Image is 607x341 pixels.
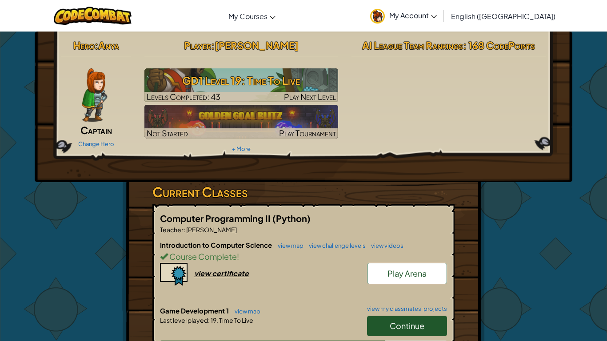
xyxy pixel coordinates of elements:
[184,39,211,52] span: Player
[451,12,555,21] span: English ([GEOGRAPHIC_DATA])
[73,39,95,52] span: Hero
[211,39,215,52] span: :
[160,241,273,249] span: Introduction to Computer Science
[237,251,239,262] span: !
[362,39,463,52] span: AI League Team Rankings
[194,269,249,278] div: view certificate
[208,316,210,324] span: :
[147,128,188,138] span: Not Started
[144,68,339,102] a: Play Next Level
[389,11,437,20] span: My Account
[144,71,339,91] h3: GD1 Level 19: Time To Live
[144,68,339,102] img: GD1 Level 19: Time To Live
[387,268,427,278] span: Play Arena
[218,316,253,324] span: Time To Live
[160,213,272,224] span: Computer Programming II
[144,105,339,139] img: Golden Goal
[185,226,237,234] span: [PERSON_NAME]
[78,140,114,147] a: Change Hero
[232,145,251,152] a: + More
[230,308,260,315] a: view map
[144,105,339,139] a: Not StartedPlay Tournament
[284,91,336,102] span: Play Next Level
[367,242,403,249] a: view videos
[224,4,280,28] a: My Courses
[160,226,184,234] span: Teacher
[210,316,218,324] span: 19.
[160,269,249,278] a: view certificate
[82,68,107,122] img: captain-pose.png
[228,12,268,21] span: My Courses
[279,128,336,138] span: Play Tournament
[447,4,560,28] a: English ([GEOGRAPHIC_DATA])
[98,39,119,52] span: Anya
[390,321,424,331] span: Continue
[95,39,98,52] span: :
[168,251,237,262] span: Course Complete
[370,9,385,24] img: avatar
[366,2,441,30] a: My Account
[215,39,299,52] span: [PERSON_NAME]
[147,91,220,102] span: Levels Completed: 43
[160,306,230,315] span: Game Development 1
[54,7,132,25] img: CodeCombat logo
[152,182,455,202] h3: Current Classes
[160,316,208,324] span: Last level played
[272,213,311,224] span: (Python)
[273,242,303,249] a: view map
[363,306,447,312] a: view my classmates' projects
[184,226,185,234] span: :
[160,263,188,286] img: certificate-icon.png
[463,39,535,52] span: : 168 CodePoints
[304,242,366,249] a: view challenge levels
[80,124,112,136] span: Captain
